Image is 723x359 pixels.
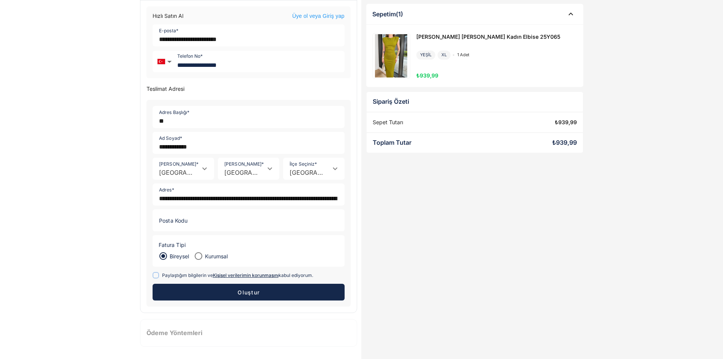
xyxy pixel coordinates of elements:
div: XL [438,51,450,59]
p: Teslimat Adresi [146,86,351,92]
div: Paylaştığım bilgilerin ve kabul ediyorum. [162,272,313,279]
div: Hızlı Satın Al [153,13,183,19]
span: [GEOGRAPHIC_DATA] [159,168,195,177]
p: Fatura Tipi [159,242,186,248]
div: Toplam Tutar [373,139,411,146]
div: Country Code Selector [153,51,175,72]
span: ▼ [167,60,172,63]
div: ₺939,99 [552,139,577,146]
div: ₺939,99 [555,119,577,125]
span: [GEOGRAPHIC_DATA] [224,168,260,177]
span: [GEOGRAPHIC_DATA] [290,168,325,177]
a: Üye ol veya Giriş yap [292,13,345,20]
div: YEŞİL [416,51,435,59]
span: (1) [396,10,403,17]
button: Oluştur [153,284,345,300]
a: Kişisel verilerimin korunmasını [213,272,279,278]
span: Oluştur [237,289,260,296]
div: Sepetim [372,10,403,17]
label: Kurumsal [203,251,228,261]
img: Yuvarlak Yaka Drapeli Jesep Yeşil Kadın Elbise 25Y065 [373,34,409,77]
div: 1 adet [453,52,469,57]
i: Open [265,164,274,173]
label: Bireysel [168,251,189,261]
i: Open [200,164,209,173]
span: [PERSON_NAME] [PERSON_NAME] Kadın Elbise 25Y065 [416,33,560,40]
div: Sipariş Özeti [373,98,577,105]
i: Open [331,164,340,173]
span: ₺939,99 [416,72,438,78]
div: Sepet Tutarı [373,119,403,125]
div: Telefon No [177,54,203,59]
